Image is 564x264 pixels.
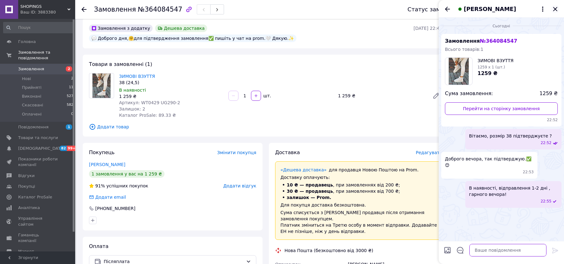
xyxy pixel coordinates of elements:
span: 1 [66,124,72,130]
span: Покупець [89,149,115,155]
span: Замовлення [94,6,136,13]
span: 30 ₴ — продавець [287,189,333,194]
span: Прийняті [22,85,41,90]
span: 2 [66,66,72,72]
span: 91% [95,183,105,188]
span: Оплата [89,243,108,249]
button: Закрити [551,5,559,13]
div: Нова Пошта (безкоштовно від 3000 ₴) [283,247,375,254]
span: 1259 x 1 (шт.) [478,65,505,69]
span: Змінити покупця [217,150,256,155]
span: Відгуки [18,173,34,179]
span: Вітаємо, розмір 38 підтверджуєте ? [469,133,552,139]
a: Перейти на сторінку замовлення [445,102,558,115]
span: Каталог ProSale [18,194,52,200]
span: Аналітика [18,205,40,211]
a: Редагувати [430,89,442,102]
a: [PERSON_NAME] [89,162,125,167]
div: 1 259 ₴ [119,93,223,100]
div: 1 259 ₴ [336,91,427,100]
div: Статус замовлення [408,6,465,13]
span: SHOPINGS [20,4,67,9]
button: Відкрити шаблони відповідей [456,246,464,254]
div: успішних покупок [89,183,148,189]
div: 28.09.2025 [441,23,561,29]
span: [PERSON_NAME] [464,5,516,13]
a: ЗИМОВІ ВЗУТТЯ [119,74,155,79]
span: Маркет [18,249,34,254]
img: :speech_balloon: [91,36,97,41]
span: 11 [69,85,73,90]
div: Додати email [88,194,127,200]
div: Додати email [95,194,127,200]
span: Замовлення [445,38,517,44]
span: залишок — Prom. [287,195,331,200]
span: Повідомлення [18,124,49,130]
span: 22:52 28.09.2025 [445,117,558,123]
div: Для покупця доставка безкоштовна. [280,202,437,208]
span: Замовлення та повідомлення [18,50,75,61]
div: Ваш ID: 3883380 [20,9,75,15]
div: Дешева доставка [155,24,207,32]
span: 22:55 28.09.2025 [540,199,551,204]
span: 10 ₴ — продавець [287,182,333,187]
span: Каталог ProSale: 89.33 ₴ [119,113,176,118]
div: 38 (24,5) [119,79,223,86]
div: шт. [262,93,272,99]
span: Гаманець компанії [18,232,58,244]
span: Оплачені [22,111,42,117]
button: [PERSON_NAME] [456,5,546,13]
span: Сьогодні [490,24,513,29]
span: Товари та послуги [18,135,58,141]
span: Додати товар [89,123,442,130]
button: Назад [444,5,451,13]
span: 82 [60,146,67,151]
span: Нові [22,76,31,82]
span: Сума замовлення: [445,90,493,97]
div: Доставку оплачують: [280,174,437,180]
span: Всього товарів: 1 [445,47,483,52]
span: Залишок: 2 [119,106,145,111]
div: Сума списується з [PERSON_NAME] продавця після отримання замовлення покупцем. Платник зміниться н... [280,209,437,234]
div: для продавця Новою Поштою на Prom. [280,167,437,173]
span: Скасовані [22,102,43,108]
span: 99+ [67,146,77,151]
span: 527 [67,94,73,99]
div: Замовлення з додатку [89,24,153,32]
span: 1259 ₴ [540,90,558,97]
span: №364084547 [138,6,182,13]
span: 1259 ₴ [478,70,498,76]
span: ЗИМОВІ ВЗУТТЯ [478,57,514,64]
div: Доброго дня,🤗для підтвердження замовлення✅ пишіть у чат на prom.🤍 Дякую.✨ [89,35,296,42]
time: [DATE] 22:48 [414,26,442,31]
span: Показники роботи компанії [18,156,58,168]
span: Товари в замовленні (1) [89,61,152,67]
span: 0 [71,111,73,117]
span: Виконані [22,94,41,99]
span: Замовлення [18,66,44,72]
span: № 364084547 [480,38,517,44]
span: 2 [71,76,73,82]
span: В наявності [119,88,146,93]
li: , при замовленнях від 700 ₴; [280,188,437,194]
span: Доставка [275,149,300,155]
span: 22:52 28.09.2025 [540,140,551,146]
li: , при замовленнях від 200 ₴; [280,182,437,188]
span: Покупці [18,184,35,189]
div: [PHONE_NUMBER] [95,205,136,212]
span: Головна [18,39,36,45]
span: Редагувати [416,150,442,155]
span: Управління сайтом [18,216,58,227]
span: Артикул: WT0429 UG290-2 [119,100,180,105]
a: «Дешева доставка» [280,167,326,172]
span: Додати відгук [223,183,256,188]
input: Пошук [3,22,74,33]
div: 1 замовлення у вас на 1 259 ₴ [89,170,164,178]
div: Повернутися назад [81,6,86,13]
span: [DEMOGRAPHIC_DATA] [18,146,65,151]
img: ЗИМОВІ ВЗУТТЯ [92,73,111,98]
span: Доброго вечора, так підтверджую.✅😊 [445,156,534,168]
img: 6848426778_w100_h100_zimove-vzuttya.jpg [449,58,469,85]
span: 22:53 28.09.2025 [523,170,534,175]
span: В наявності, відправлення 1-2 дні , гарного вечора! [469,185,558,197]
